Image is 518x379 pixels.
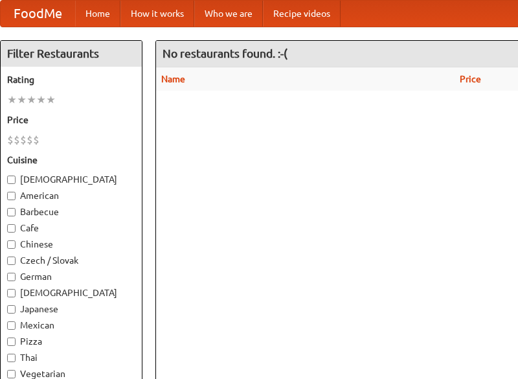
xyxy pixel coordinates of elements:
li: $ [27,133,33,147]
label: Mexican [7,319,135,332]
li: ★ [27,93,36,107]
a: Recipe videos [263,1,341,27]
li: $ [33,133,39,147]
li: ★ [46,93,56,107]
label: Cafe [7,222,135,235]
li: ★ [17,93,27,107]
label: Japanese [7,303,135,316]
input: Czech / Slovak [7,257,16,265]
input: Vegetarian [7,370,16,378]
input: German [7,273,16,281]
label: Chinese [7,238,135,251]
label: [DEMOGRAPHIC_DATA] [7,286,135,299]
h5: Price [7,113,135,126]
input: Cafe [7,224,16,233]
input: [DEMOGRAPHIC_DATA] [7,176,16,184]
input: Japanese [7,305,16,314]
a: FoodMe [1,1,75,27]
label: Thai [7,351,135,364]
a: Price [460,74,481,84]
h4: Filter Restaurants [1,41,142,67]
h5: Cuisine [7,154,135,167]
input: Mexican [7,321,16,330]
input: [DEMOGRAPHIC_DATA] [7,289,16,297]
li: ★ [7,93,17,107]
li: ★ [36,93,46,107]
a: How it works [120,1,194,27]
input: Pizza [7,338,16,346]
a: Home [75,1,120,27]
input: Barbecue [7,208,16,216]
label: German [7,270,135,283]
input: Thai [7,354,16,362]
input: Chinese [7,240,16,249]
label: Czech / Slovak [7,254,135,267]
h5: Rating [7,73,135,86]
ng-pluralize: No restaurants found. :-( [163,47,287,60]
label: Pizza [7,335,135,348]
input: American [7,192,16,200]
label: American [7,189,135,202]
a: Who we are [194,1,263,27]
label: [DEMOGRAPHIC_DATA] [7,173,135,186]
li: $ [7,133,14,147]
li: $ [14,133,20,147]
a: Name [161,74,185,84]
li: $ [20,133,27,147]
label: Barbecue [7,205,135,218]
